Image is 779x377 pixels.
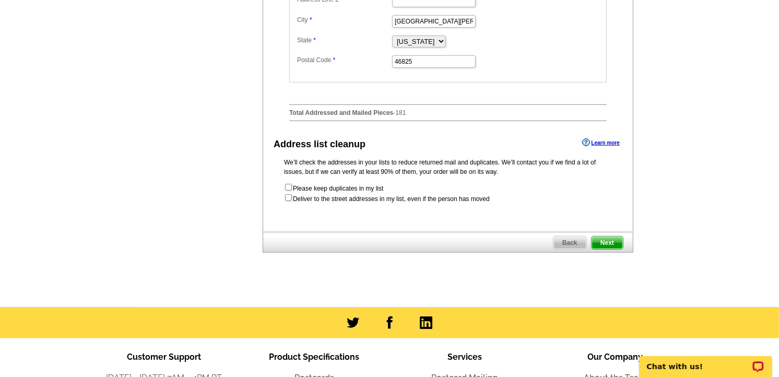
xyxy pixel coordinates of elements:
span: Services [447,352,482,362]
span: Next [592,237,623,249]
form: Please keep duplicates in my list Deliver to the street addresses in my list, even if the person ... [284,183,612,204]
span: Product Specifications [269,352,360,362]
span: 181 [395,109,406,116]
div: Address list cleanup [274,137,365,151]
span: Customer Support [127,352,201,362]
label: State [297,36,391,45]
span: Our Company [587,352,643,362]
strong: Total Addressed and Mailed Pieces [289,109,393,116]
label: City [297,15,391,25]
iframe: LiveChat chat widget [632,344,779,377]
span: Back [553,237,586,249]
a: Back [553,236,587,250]
label: Postal Code [297,55,391,65]
a: Learn more [582,138,620,147]
p: We’ll check the addresses in your lists to reduce returned mail and duplicates. We’ll contact you... [284,158,612,176]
